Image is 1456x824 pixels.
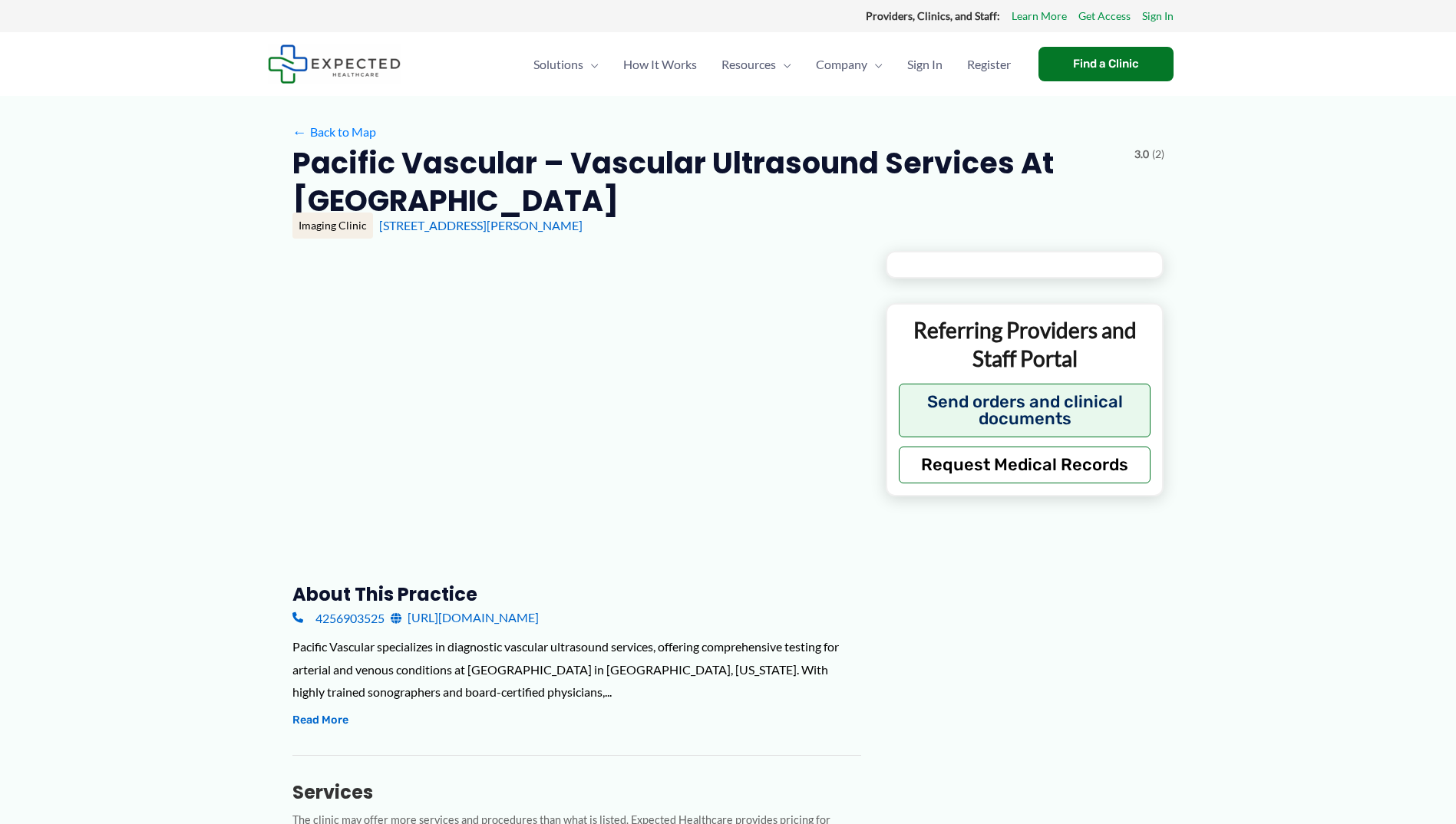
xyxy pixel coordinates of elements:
span: Menu Toggle [583,38,599,91]
a: Get Access [1078,6,1131,26]
h2: Pacific Vascular – Vascular Ultrasound Services at [GEOGRAPHIC_DATA] [292,144,1122,220]
span: Resources [721,38,776,91]
button: Request Medical Records [899,447,1151,483]
a: [URL][DOMAIN_NAME] [391,606,539,629]
a: Learn More [1012,6,1067,26]
span: How It Works [623,38,697,91]
span: ← [292,124,307,139]
a: SolutionsMenu Toggle [521,38,611,91]
nav: Primary Site Navigation [521,38,1023,91]
a: [STREET_ADDRESS][PERSON_NAME] [379,218,583,232]
div: Pacific Vascular specializes in diagnostic vascular ultrasound services, offering comprehensive t... [292,635,861,704]
span: Menu Toggle [867,38,883,91]
span: Solutions [533,38,583,91]
a: How It Works [611,38,709,91]
h3: Services [292,780,861,804]
span: Register [967,38,1011,91]
h3: About this practice [292,582,861,606]
span: Company [816,38,867,91]
a: ←Back to Map [292,120,376,143]
img: Expected Healthcare Logo - side, dark font, small [268,44,401,84]
span: Menu Toggle [776,38,791,91]
strong: Providers, Clinics, and Staff: [866,9,1000,22]
span: Sign In [907,38,943,91]
a: 4256903525 [292,606,385,629]
a: CompanyMenu Toggle [804,38,895,91]
button: Send orders and clinical documents [899,384,1151,437]
p: Referring Providers and Staff Portal [899,316,1151,372]
div: Imaging Clinic [292,213,373,239]
a: ResourcesMenu Toggle [709,38,804,91]
button: Read More [292,711,348,730]
a: Find a Clinic [1038,47,1174,81]
a: Sign In [1142,6,1174,26]
span: 3.0 [1134,144,1149,164]
a: Register [955,38,1023,91]
span: (2) [1152,144,1164,164]
a: Sign In [895,38,955,91]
